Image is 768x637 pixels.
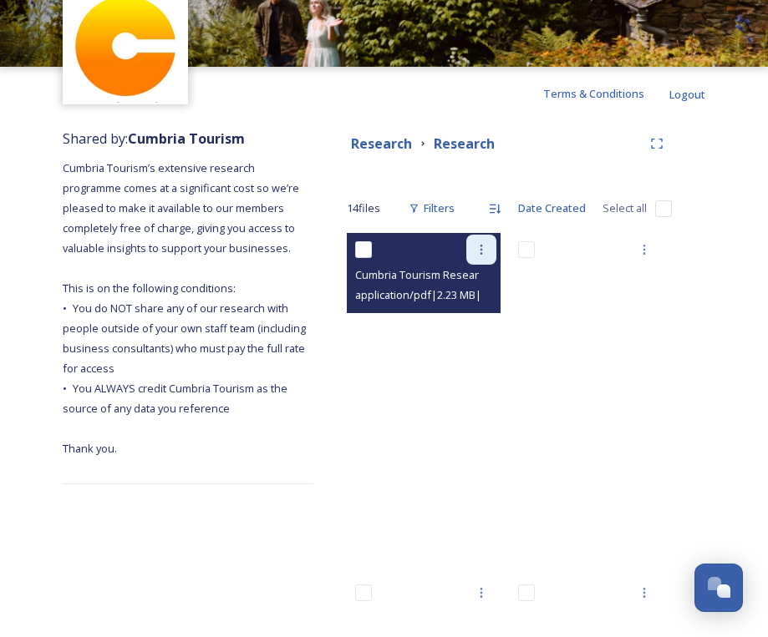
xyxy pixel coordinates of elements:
[694,564,743,612] button: Open Chat
[434,134,495,153] strong: Research
[669,87,705,102] span: Logout
[128,129,245,148] strong: Cumbria Tourism
[543,83,669,104] a: Terms & Conditions
[355,266,585,282] span: Cumbria Tourism Research Update [DATE].pdf
[543,86,644,101] span: Terms & Conditions
[347,200,380,216] span: 14 file s
[351,134,412,153] strong: Research
[63,129,245,148] span: Shared by:
[603,200,647,216] span: Select all
[63,160,308,456] span: Cumbria Tourism’s extensive research programme comes at a significant cost so we’re pleased to ma...
[510,192,594,225] div: Date Created
[400,192,463,225] div: Filters
[355,286,499,302] span: application/pdf | 2.23 MB | 0 x 0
